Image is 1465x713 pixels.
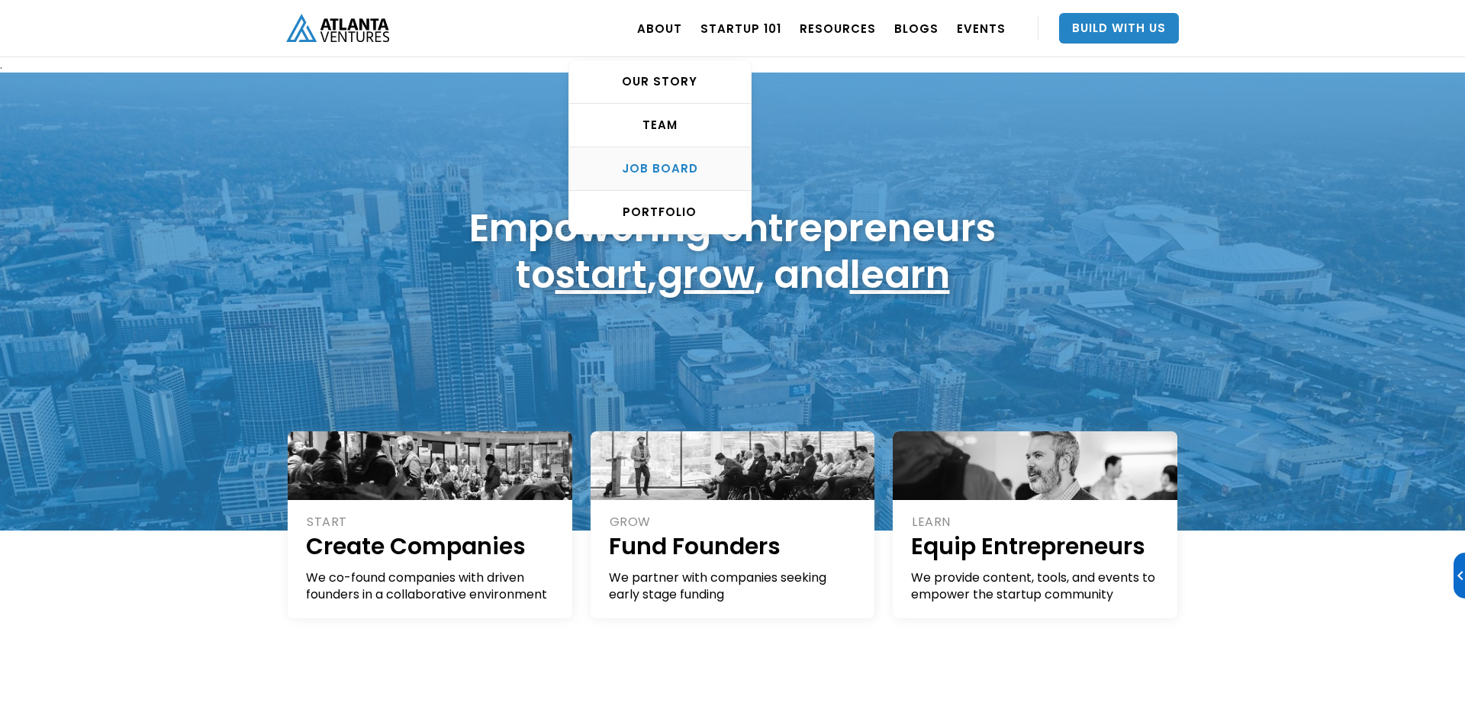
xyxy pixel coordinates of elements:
[569,191,751,234] a: PORTFOLIO
[591,431,875,618] a: GROWFund FoundersWe partner with companies seeking early stage funding
[609,569,858,603] div: We partner with companies seeking early stage funding
[469,205,996,298] h1: Empowering entrepreneurs to , , and
[894,7,939,50] a: BLOGS
[609,531,858,562] h1: Fund Founders
[569,74,751,89] div: OUR STORY
[657,247,755,302] a: grow
[911,569,1161,603] div: We provide content, tools, and events to empower the startup community
[307,514,555,531] div: START
[850,247,950,302] a: learn
[569,60,751,104] a: OUR STORY
[569,161,751,176] div: Job Board
[569,205,751,220] div: PORTFOLIO
[893,431,1177,618] a: LEARNEquip EntrepreneursWe provide content, tools, and events to empower the startup community
[637,7,682,50] a: ABOUT
[569,118,751,133] div: TEAM
[306,569,555,603] div: We co-found companies with driven founders in a collaborative environment
[569,104,751,147] a: TEAM
[306,531,555,562] h1: Create Companies
[912,514,1161,531] div: LEARN
[1059,13,1179,44] a: Build With Us
[555,247,647,302] a: start
[700,7,781,50] a: Startup 101
[288,431,572,618] a: STARTCreate CompaniesWe co-found companies with driven founders in a collaborative environment
[569,147,751,191] a: Job Board
[610,514,858,531] div: GROW
[911,531,1161,562] h1: Equip Entrepreneurs
[957,7,1006,50] a: EVENTS
[800,7,876,50] a: RESOURCES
